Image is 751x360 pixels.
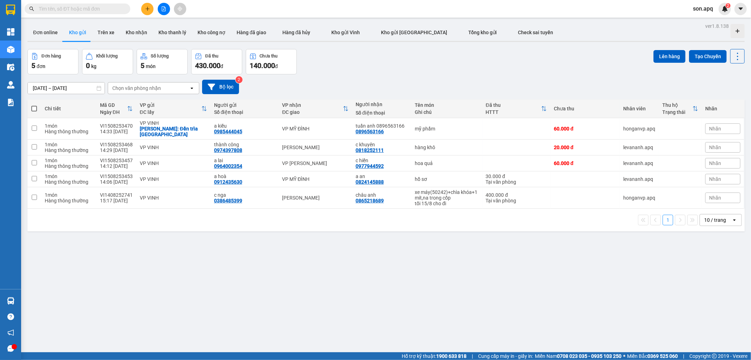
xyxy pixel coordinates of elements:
div: VP VINH [140,145,207,150]
button: file-add [158,3,170,15]
div: mỹ phẩm [415,126,478,132]
div: 30.000 đ [486,173,547,179]
span: | [472,352,473,360]
div: Hàng thông thường [45,129,93,134]
div: 0896563166 [356,129,384,134]
div: a kiều [214,123,275,129]
div: ĐC lấy [140,109,201,115]
div: 0818252111 [356,147,384,153]
div: tuấn anh 0896563166 [356,123,408,129]
div: Chọn văn phòng nhận [112,85,161,92]
div: Thu hộ [663,102,693,108]
div: VP VINH [140,160,207,166]
div: Hàng thông thường [45,179,93,185]
div: VP VINH [140,195,207,201]
div: Khối lượng [96,54,118,59]
div: 0386485399 [214,198,242,203]
div: Số lượng [151,54,169,59]
div: 20.000 đ [554,145,616,150]
span: 5 [140,61,144,70]
div: Tại văn phòng [486,198,547,203]
div: honganvp.apq [624,126,656,132]
div: Người nhận [356,102,408,107]
div: 0974397808 [214,147,242,153]
div: VP MỸ ĐÌNH [282,176,349,182]
div: 0865218689 [356,198,384,203]
span: Miền Nam [535,352,621,360]
span: Tổng kho gửi [468,30,497,35]
div: Số điện thoại [214,109,275,115]
button: Trên xe [92,24,120,41]
span: 430.000 [195,61,220,70]
button: aim [174,3,186,15]
div: VI1508253468 [100,142,133,147]
div: xe máy(50242)+chìa khóa+1 mít,na trong cốp [415,189,478,201]
th: Toggle SortBy [136,99,211,118]
div: HTTT [486,109,542,115]
span: Check sai tuyến [518,30,553,35]
button: Đơn hàng5đơn [27,49,79,74]
div: Ngày ĐH [100,109,127,115]
svg: open [732,217,737,223]
span: Miền Bắc [627,352,678,360]
div: 1 món [45,158,93,163]
sup: 2 [236,76,243,83]
button: Khối lượng0kg [82,49,133,74]
span: aim [177,6,182,11]
span: Cung cấp máy in - giấy in: [478,352,533,360]
div: VI1508253453 [100,173,133,179]
span: notification [7,329,14,336]
span: Nhãn [709,195,721,201]
div: Tạo kho hàng mới [731,24,745,38]
div: levananh.apq [624,160,656,166]
button: 1 [663,215,673,225]
div: 60.000 đ [554,126,616,132]
strong: 1900 633 818 [436,353,467,359]
sup: 2 [726,3,731,8]
button: caret-down [734,3,747,15]
div: Hàng thông thường [45,147,93,153]
img: warehouse-icon [7,81,14,89]
div: Đã thu [205,54,218,59]
div: 14:12 [DATE] [100,163,133,169]
span: đơn [37,63,45,69]
span: Nhãn [709,145,721,150]
button: Kho gửi [63,24,92,41]
span: ⚪️ [623,355,625,358]
div: 1 món [45,173,93,179]
span: Nhãn [709,176,721,182]
div: ĐC giao [282,109,343,115]
button: Hàng đã giao [231,24,272,41]
button: Tạo Chuyến [689,50,727,63]
div: VP VINH [140,120,207,126]
input: Select a date range. [28,83,105,94]
img: icon-new-feature [722,6,728,12]
button: Số lượng5món [137,49,188,74]
div: Nhận: Đền trìa hưng lộc [140,126,207,137]
div: Số điện thoại [356,110,408,116]
div: c nga [214,192,275,198]
button: plus [141,3,154,15]
img: dashboard-icon [7,28,14,36]
div: Nhân viên [624,106,656,111]
span: Nhãn [709,160,721,166]
div: châu anh [356,192,408,198]
div: VP [PERSON_NAME] [282,160,349,166]
div: hàng khô [415,145,478,150]
span: đ [275,63,278,69]
button: Chưa thu140.000đ [246,49,297,74]
img: logo-vxr [6,5,15,15]
strong: 0708 023 035 - 0935 103 250 [557,353,621,359]
div: a hoà [214,173,275,179]
input: Tìm tên, số ĐT hoặc mã đơn [39,5,122,13]
div: VI1408252741 [100,192,133,198]
div: 60.000 đ [554,160,616,166]
th: Toggle SortBy [482,99,551,118]
th: Toggle SortBy [279,99,352,118]
div: Ghi chú [415,109,478,115]
button: Lên hàng [653,50,686,63]
div: VP nhận [282,102,343,108]
div: VP MỸ ĐÌNH [282,126,349,132]
span: file-add [161,6,166,11]
div: a an [356,173,408,179]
